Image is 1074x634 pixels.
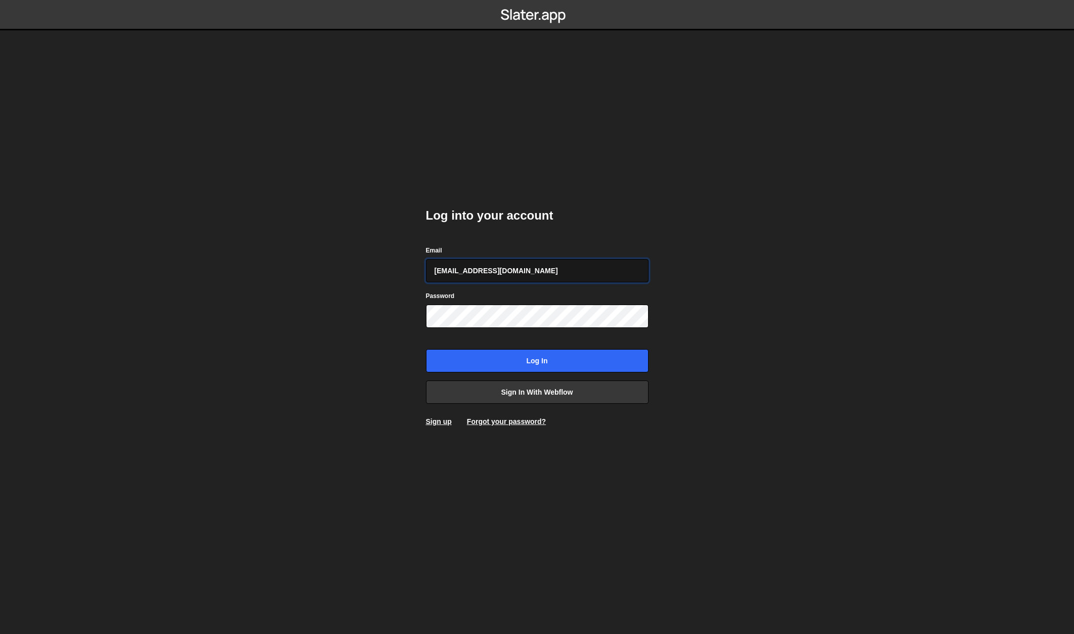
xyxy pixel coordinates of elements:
[426,381,649,404] a: Sign in with Webflow
[426,349,649,372] input: Log in
[426,207,649,224] h2: Log into your account
[467,417,546,426] a: Forgot your password?
[426,245,442,256] label: Email
[426,417,452,426] a: Sign up
[426,291,455,301] label: Password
